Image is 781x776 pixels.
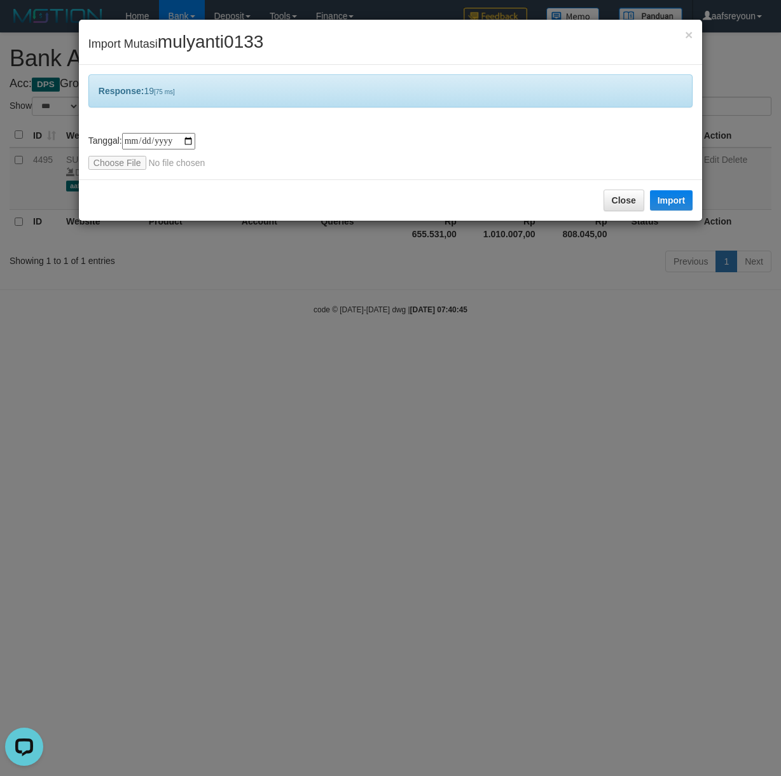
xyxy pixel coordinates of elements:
button: Import [650,190,693,211]
b: Response: [99,86,144,96]
button: Open LiveChat chat widget [5,5,43,43]
button: Close [604,190,644,211]
span: mulyanti0133 [158,32,264,52]
div: Tanggal: [88,133,693,170]
div: 19 [88,74,693,107]
span: × [685,27,693,42]
span: Import Mutasi [88,38,264,50]
button: Close [685,28,693,41]
span: [75 ms] [154,88,175,95]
